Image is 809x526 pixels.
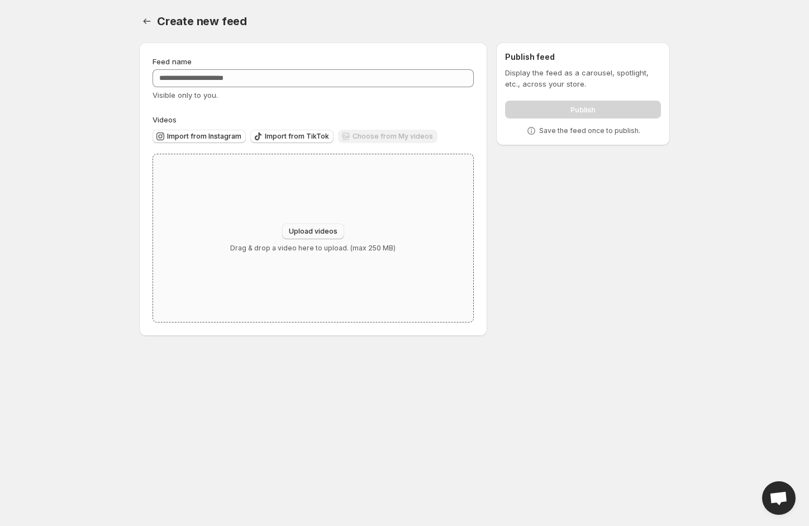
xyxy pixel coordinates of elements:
[539,126,640,135] p: Save the feed once to publish.
[157,15,247,28] span: Create new feed
[250,130,334,143] button: Import from TikTok
[153,130,246,143] button: Import from Instagram
[282,224,344,239] button: Upload videos
[167,132,241,141] span: Import from Instagram
[230,244,396,253] p: Drag & drop a video here to upload. (max 250 MB)
[139,13,155,29] button: Settings
[505,67,661,89] p: Display the feed as a carousel, spotlight, etc., across your store.
[289,227,337,236] span: Upload videos
[505,51,661,63] h2: Publish feed
[153,57,192,66] span: Feed name
[153,115,177,124] span: Videos
[153,91,218,99] span: Visible only to you.
[265,132,329,141] span: Import from TikTok
[762,481,796,515] div: Open chat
